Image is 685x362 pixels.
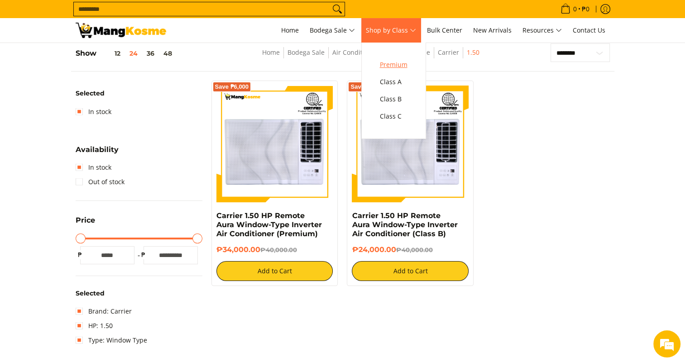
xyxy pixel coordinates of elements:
[76,217,95,224] span: Price
[438,48,459,57] a: Carrier
[380,94,407,105] span: Class B
[310,25,355,36] span: Bodega Sale
[330,2,345,16] button: Search
[47,51,152,62] div: Leave a message
[76,105,111,119] a: In stock
[352,211,457,238] a: Carrier 1.50 HP Remote Aura Window-Type Inverter Air Conditioner (Class B)
[76,250,85,259] span: ₱
[366,25,416,36] span: Shop by Class
[133,279,164,291] em: Submit
[568,18,610,43] a: Contact Us
[96,50,125,57] button: 12
[287,48,325,57] a: Bodega Sale
[375,56,412,73] a: Premium
[375,108,412,125] a: Class C
[361,18,421,43] a: Shop by Class
[148,5,170,26] div: Minimize live chat window
[76,49,177,58] h5: Show
[427,26,462,34] span: Bulk Center
[76,160,111,175] a: In stock
[216,245,333,254] h6: ₱34,000.00
[5,247,172,279] textarea: Type your message and click 'Submit'
[473,26,512,34] span: New Arrivals
[375,90,412,108] a: Class B
[573,26,605,34] span: Contact Us
[215,84,249,90] span: Save ₱6,000
[139,250,148,259] span: ₱
[352,245,469,254] h6: ₱24,000.00
[332,48,382,57] a: Air Conditioners
[281,26,299,34] span: Home
[572,6,578,12] span: 0
[558,4,592,14] span: •
[262,48,280,57] a: Home
[125,50,142,57] button: 24
[380,111,407,122] span: Class C
[76,290,202,298] h6: Selected
[380,59,407,71] span: Premium
[159,50,177,57] button: 48
[380,76,407,88] span: Class A
[522,25,562,36] span: Resources
[76,146,119,160] summary: Open
[467,47,479,58] span: 1.50
[352,261,469,281] button: Add to Cart
[469,18,516,43] a: New Arrivals
[175,18,610,43] nav: Main Menu
[375,73,412,90] a: Class A
[277,18,303,43] a: Home
[580,6,591,12] span: ₱0
[76,90,202,98] h6: Selected
[352,86,469,202] img: Carrier 1.50 HP Remote Aura Window-Type Inverter Air Conditioner (Class B)
[350,84,388,90] span: Save ₱16,000
[76,304,132,319] a: Brand: Carrier
[518,18,566,43] a: Resources
[396,246,432,253] del: ₱40,000.00
[216,261,333,281] button: Add to Cart
[260,246,297,253] del: ₱40,000.00
[76,146,119,153] span: Availability
[76,333,147,348] a: Type: Window Type
[142,50,159,57] button: 36
[76,319,113,333] a: HP: 1.50
[76,175,125,189] a: Out of stock
[216,211,322,238] a: Carrier 1.50 HP Remote Aura Window-Type Inverter Air Conditioner (Premium)
[422,18,467,43] a: Bulk Center
[76,217,95,231] summary: Open
[305,18,359,43] a: Bodega Sale
[216,86,333,202] img: Carrier 1.50 HP Remote Aura Window-Type Inverter Air Conditioner (Premium)
[76,23,166,38] img: Bodega Sale Aircon l Mang Kosme: Home Appliances Warehouse Sale Window Type
[212,47,530,67] nav: Breadcrumbs
[19,114,158,205] span: We are offline. Please leave us a message.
